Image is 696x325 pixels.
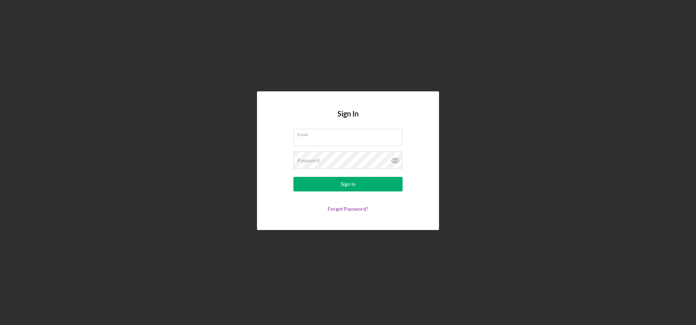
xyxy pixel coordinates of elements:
div: Sign In [341,177,356,191]
button: Sign In [293,177,403,191]
a: Forgot Password? [328,206,368,212]
label: Email [297,129,402,137]
label: Password [297,158,320,163]
h4: Sign In [337,110,359,129]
